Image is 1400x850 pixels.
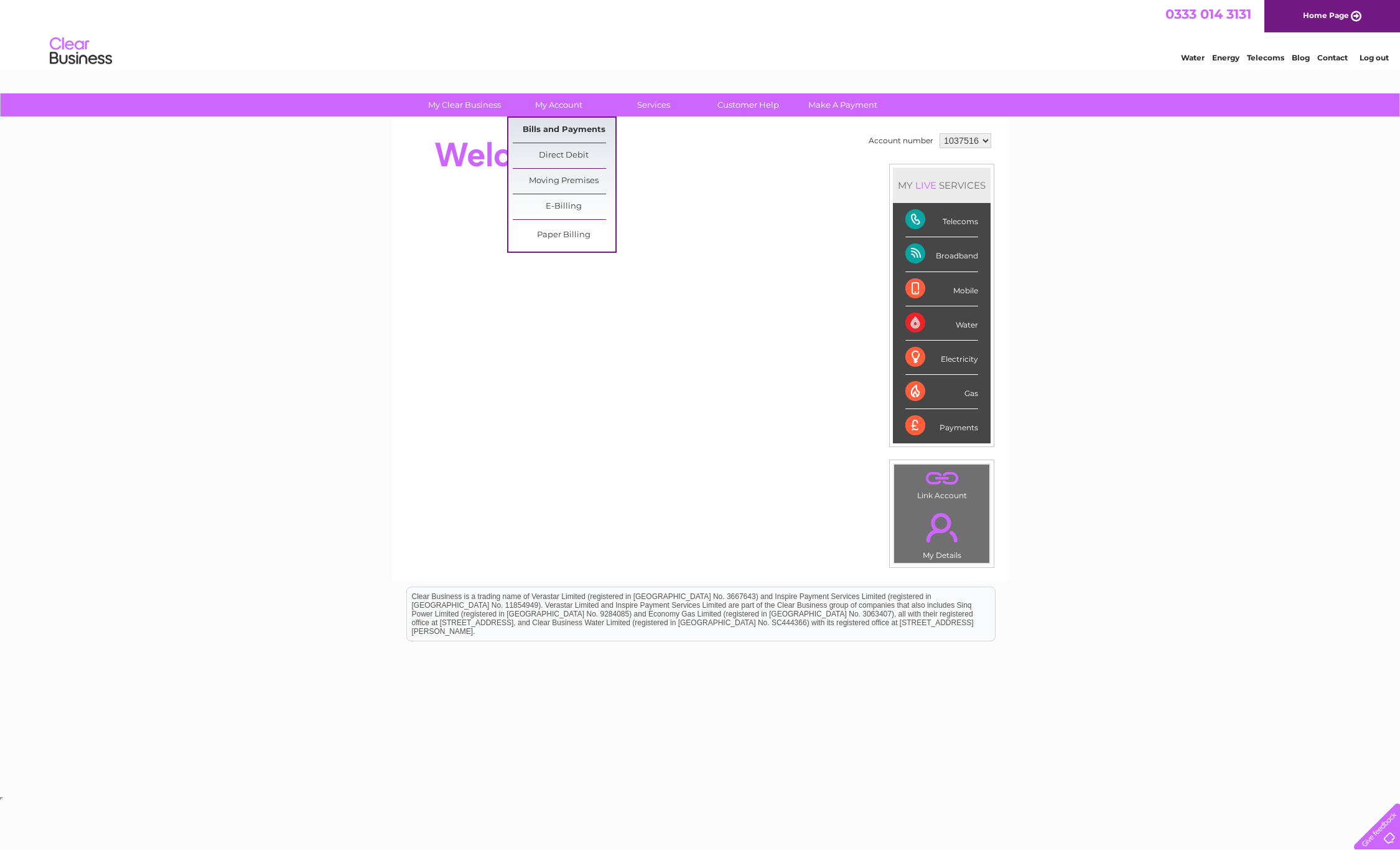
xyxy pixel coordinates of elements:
td: Account number [866,130,936,151]
a: . [897,468,986,489]
a: My Clear Business [413,93,516,116]
a: E-Billing [513,194,615,219]
div: Water [905,306,978,341]
td: My Details [894,503,990,564]
a: 0333 014 3131 [1165,6,1251,22]
div: LIVE [913,179,939,191]
a: Services [602,93,705,116]
a: Contact [1317,53,1348,62]
a: Bills and Payments [513,118,615,143]
div: Broadband [905,237,978,272]
div: Telecoms [905,203,978,237]
td: Link Account [894,464,990,503]
a: Telecoms [1247,53,1284,62]
div: Mobile [905,272,978,306]
a: Water [1181,53,1205,62]
a: Make A Payment [791,93,894,116]
a: Blog [1292,53,1310,62]
a: Customer Help [697,93,800,116]
a: Energy [1212,53,1239,62]
a: Direct Debit [513,143,615,168]
div: Gas [905,375,978,409]
a: My Account [508,93,610,116]
div: Clear Business is a trading name of Verastar Limited (registered in [GEOGRAPHIC_DATA] No. 3667643... [407,7,995,60]
img: logo.png [49,32,113,70]
div: Payments [905,409,978,443]
div: Electricity [905,341,978,375]
a: Moving Premises [513,169,615,194]
a: . [897,506,986,549]
div: MY SERVICES [893,168,991,203]
a: Log out [1360,53,1389,62]
a: Paper Billing [513,223,615,248]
